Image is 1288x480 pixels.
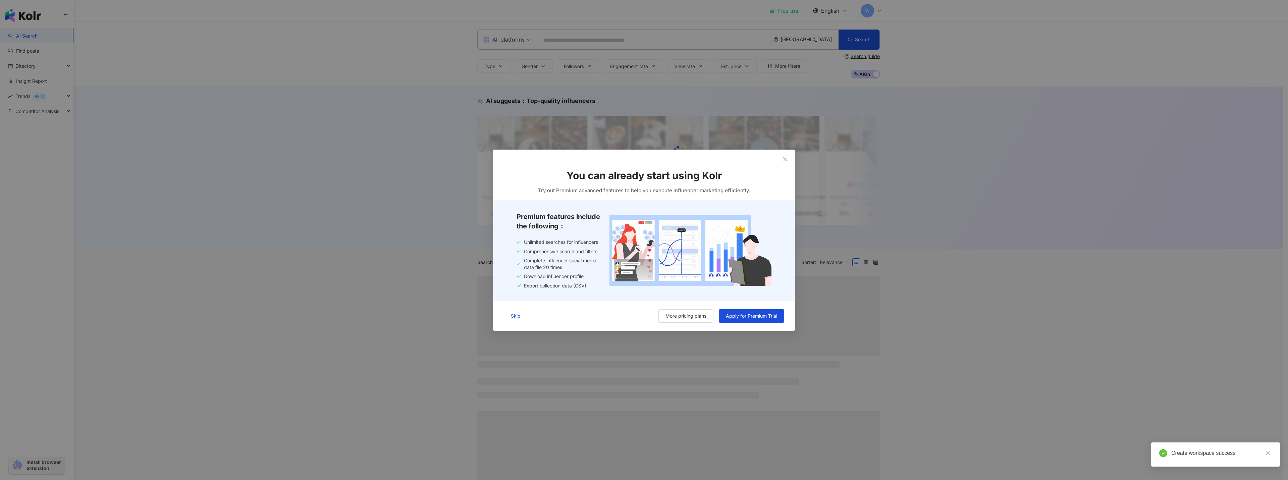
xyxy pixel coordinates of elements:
button: Apply for Premium Trial [719,309,784,322]
span: Premium features include the following： [517,212,601,231]
div: Complete influencer social media data file 20 times. [517,257,601,270]
span: close [1266,451,1270,456]
span: check-circle [1159,449,1167,457]
span: close [783,156,788,162]
div: Unlimited searches for influencers [517,239,601,246]
img: free trial onboarding [609,215,771,286]
div: Download influencer profile [517,273,601,280]
div: Export collection data (CSV) [517,282,601,289]
span: Apply for Premium Trial [726,313,777,318]
div: Comprehensive search and filters [517,248,601,255]
span: Skip [511,313,521,318]
span: More pricing plans [665,313,706,318]
span: Try out Premium advanced features to help you execute influencer marketing efficiently. [538,186,750,195]
button: Skip [504,309,528,322]
span: You can already start using Kolr [567,168,722,182]
button: More pricing plans [658,309,713,322]
div: Create workspace success [1171,449,1272,457]
button: Close [779,152,792,166]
